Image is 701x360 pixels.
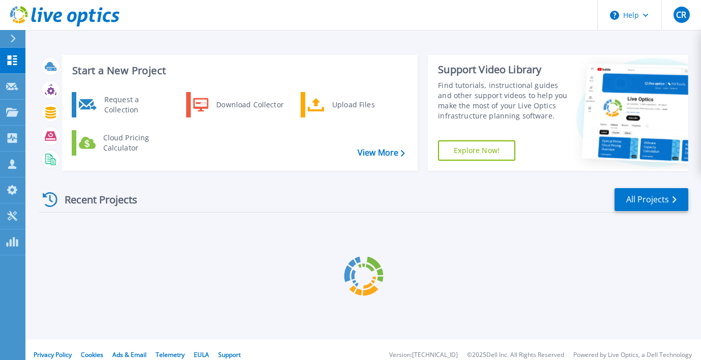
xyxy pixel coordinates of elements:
div: Request a Collection [99,95,173,115]
a: Cookies [81,350,103,359]
a: Privacy Policy [34,350,72,359]
div: Download Collector [211,95,288,115]
a: EULA [194,350,209,359]
a: Upload Files [301,92,405,117]
div: Upload Files [327,95,402,115]
a: Support [218,350,241,359]
div: Cloud Pricing Calculator [98,133,173,153]
div: Recent Projects [39,187,151,212]
a: Ads & Email [112,350,147,359]
a: Telemetry [156,350,185,359]
li: Version: [TECHNICAL_ID] [389,352,458,358]
a: Download Collector [186,92,290,117]
h3: Start a New Project [72,65,404,76]
a: All Projects [615,188,688,211]
div: Support Video Library [438,63,568,76]
a: Explore Now! [438,140,515,161]
li: Powered by Live Optics, a Dell Technology [573,352,692,358]
span: CR [676,11,686,19]
a: View More [358,148,405,158]
a: Request a Collection [72,92,176,117]
div: Find tutorials, instructional guides and other support videos to help you make the most of your L... [438,80,568,121]
li: © 2025 Dell Inc. All Rights Reserved [467,352,564,358]
a: Cloud Pricing Calculator [72,130,176,156]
